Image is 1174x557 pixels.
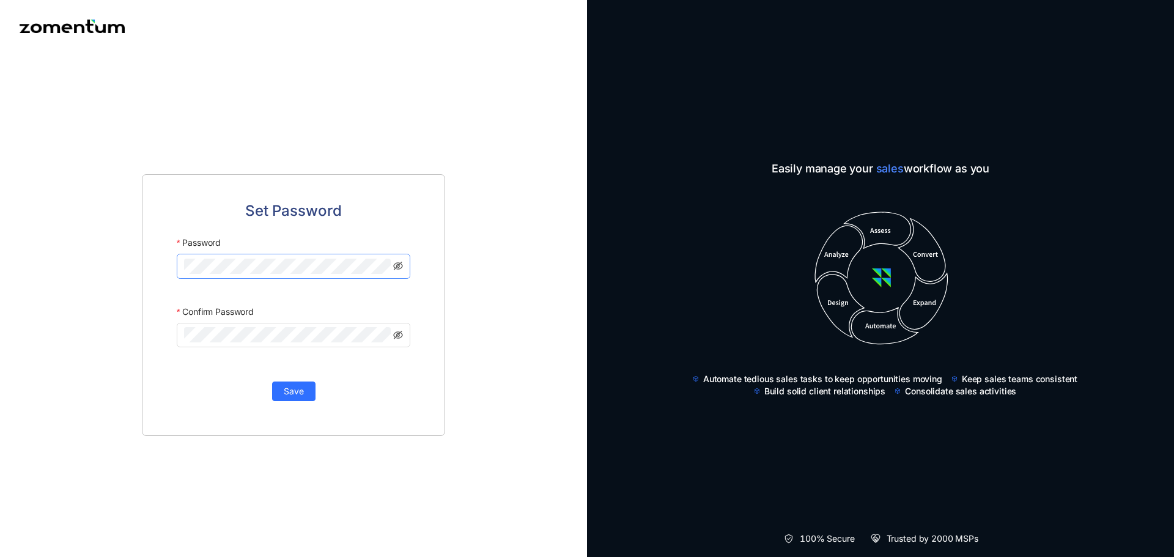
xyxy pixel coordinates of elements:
[876,162,904,175] span: sales
[764,385,886,397] span: Build solid client relationships
[177,232,221,254] label: Password
[245,199,342,223] span: Set Password
[272,382,316,401] button: Save
[184,327,391,342] input: Confirm Password
[375,259,389,273] keeper-lock: Open Keeper Popup
[887,533,978,545] span: Trusted by 2000 MSPs
[800,533,854,545] span: 100% Secure
[905,385,1016,397] span: Consolidate sales activities
[20,20,125,33] img: Zomentum logo
[284,385,304,398] span: Save
[682,160,1079,177] span: Easily manage your workflow as you
[703,373,942,385] span: Automate tedious sales tasks to keep opportunities moving
[184,259,391,274] input: Password
[177,301,254,323] label: Confirm Password
[962,373,1077,385] span: Keep sales teams consistent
